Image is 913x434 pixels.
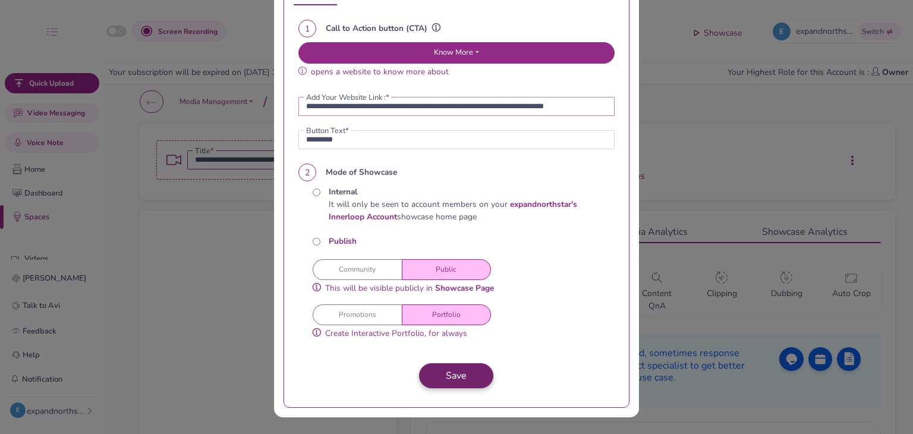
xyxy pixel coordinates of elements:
button: Promotions [313,304,402,325]
label: Internal [329,186,357,199]
span: Save [446,369,467,382]
label: Add Your Website Link : [306,94,390,102]
span: 2 [298,163,316,181]
p: It will only be seen to account members on your showcase home page [329,199,600,224]
button: Public [402,259,491,280]
strong: Call to Action button (CTA) [326,23,427,34]
label: Publish [329,235,357,248]
a: Showcase Page [435,282,494,294]
p: opens a website to know more about [298,66,615,78]
button: Community [313,259,402,280]
p: Create Interactive Portfolio, for always [313,328,600,340]
button: Know More [298,42,615,64]
strong: Mode of Showcase [326,166,397,178]
label: Button Text [306,127,350,135]
a: expandnorthstar's Innerloop Account [329,199,577,222]
button: Portfolio [402,304,491,325]
button: Save [419,363,493,388]
span: 1 [298,20,316,37]
p: This will be visible publicly in [313,282,600,295]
